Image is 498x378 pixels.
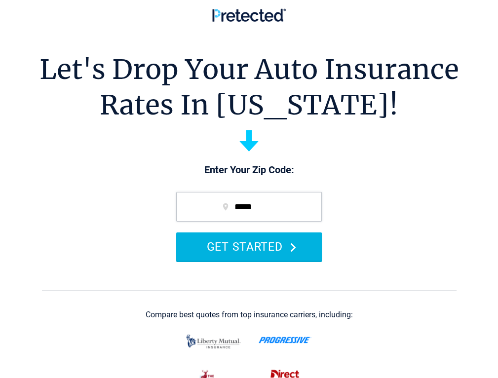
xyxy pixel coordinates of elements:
h1: Let's Drop Your Auto Insurance Rates In [US_STATE]! [39,52,459,123]
img: Pretected Logo [212,8,286,22]
p: Enter Your Zip Code: [166,163,332,177]
button: GET STARTED [176,232,322,261]
div: Compare best quotes from top insurance carriers, including: [146,310,353,319]
img: progressive [259,337,311,343]
img: liberty [184,330,243,353]
input: zip code [176,192,322,222]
